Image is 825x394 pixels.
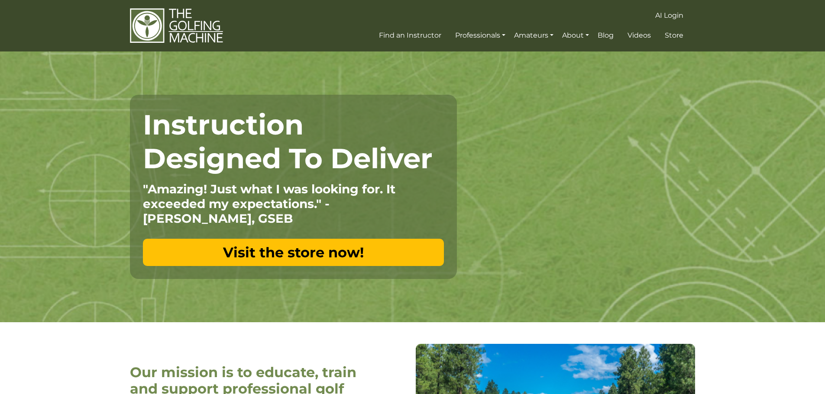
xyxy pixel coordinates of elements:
[377,28,443,43] a: Find an Instructor
[560,28,591,43] a: About
[143,108,444,175] h1: Instruction Designed To Deliver
[130,8,223,44] img: The Golfing Machine
[379,31,441,39] span: Find an Instructor
[653,8,686,23] a: AI Login
[143,182,444,226] p: "Amazing! Just what I was looking for. It exceeded my expectations." - [PERSON_NAME], GSEB
[628,31,651,39] span: Videos
[595,28,616,43] a: Blog
[512,28,556,43] a: Amateurs
[598,31,614,39] span: Blog
[655,11,683,19] span: AI Login
[453,28,508,43] a: Professionals
[665,31,683,39] span: Store
[143,239,444,266] a: Visit the store now!
[625,28,653,43] a: Videos
[663,28,686,43] a: Store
